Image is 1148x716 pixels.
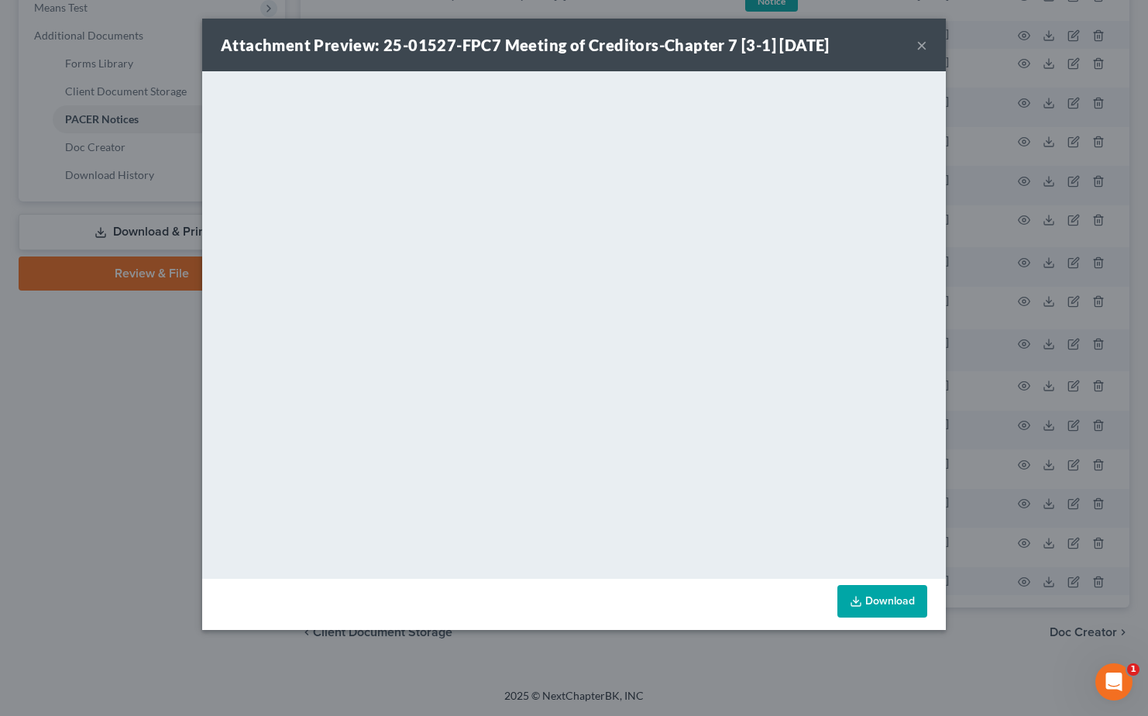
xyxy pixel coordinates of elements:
iframe: <object ng-attr-data='[URL][DOMAIN_NAME]' type='application/pdf' width='100%' height='650px'></ob... [202,71,946,575]
iframe: Intercom live chat [1095,663,1133,701]
a: Download [837,585,927,618]
span: 1 [1127,663,1139,676]
strong: Attachment Preview: 25-01527-FPC7 Meeting of Creditors-Chapter 7 [3-1] [DATE] [221,36,830,54]
button: × [916,36,927,54]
